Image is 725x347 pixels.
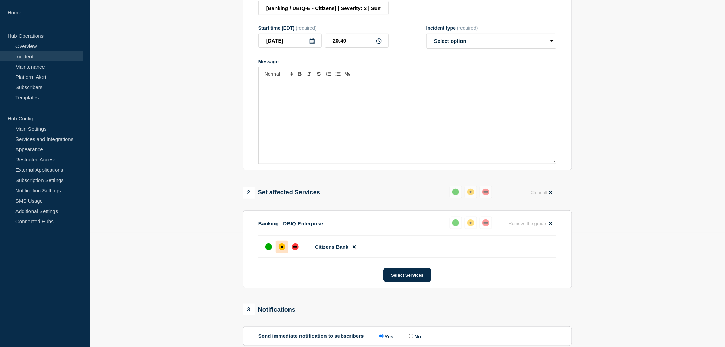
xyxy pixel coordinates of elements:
div: Start time (EDT) [258,25,389,31]
span: (required) [296,25,317,31]
div: Send immediate notification to subscribers [258,333,556,339]
button: down [480,186,492,198]
label: No [407,333,421,339]
button: up [450,217,462,229]
span: Remove the group [508,221,546,226]
div: Message [258,59,556,64]
input: YYYY-MM-DD [258,34,322,48]
button: Remove the group [504,217,556,230]
div: Incident type [426,25,556,31]
label: Yes [378,333,394,339]
div: Set affected Services [243,187,320,199]
div: Notifications [243,304,295,315]
button: Toggle bulleted list [333,70,343,78]
button: Toggle italic text [305,70,314,78]
span: 3 [243,304,255,315]
button: Toggle link [343,70,353,78]
button: affected [465,217,477,229]
div: Message [259,81,556,164]
input: No [409,334,413,338]
div: down [482,219,489,226]
button: Select Services [383,268,431,282]
button: up [450,186,462,198]
div: up [452,219,459,226]
button: Toggle ordered list [324,70,333,78]
span: Citizens Bank [315,244,348,250]
button: affected [465,186,477,198]
select: Incident type [426,34,556,49]
input: Title [258,1,389,15]
div: down [482,189,489,195]
div: down [292,243,299,250]
button: down [480,217,492,229]
span: Font size [261,70,295,78]
button: Toggle bold text [295,70,305,78]
span: 2 [243,187,255,199]
input: Yes [379,334,384,338]
button: Toggle strikethrough text [314,70,324,78]
div: affected [467,189,474,195]
p: Send immediate notification to subscribers [258,333,364,339]
div: affected [279,243,285,250]
span: (required) [457,25,478,31]
button: Clear all [527,186,556,199]
div: up [452,189,459,195]
input: HH:MM [325,34,389,48]
div: up [265,243,272,250]
div: affected [467,219,474,226]
p: Banking - DBIQ-Enterprise [258,220,323,226]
